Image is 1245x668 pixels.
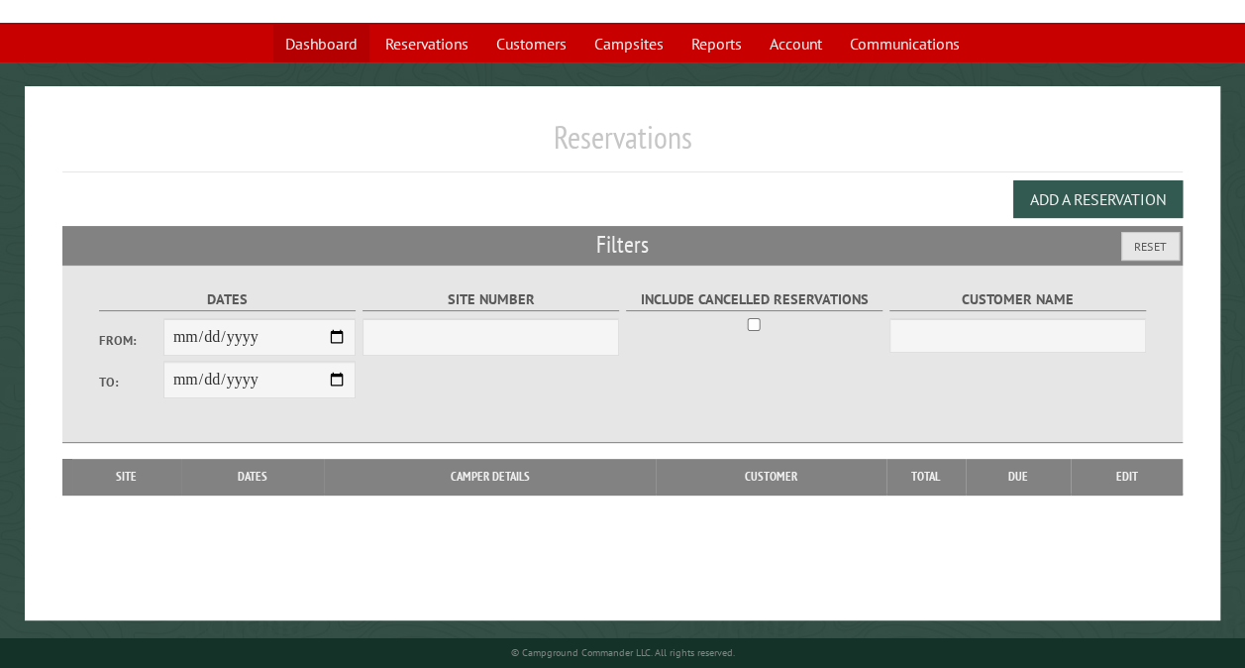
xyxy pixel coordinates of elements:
a: Dashboard [273,25,369,62]
button: Add a Reservation [1013,180,1183,218]
a: Communications [838,25,972,62]
h1: Reservations [62,118,1183,172]
small: © Campground Commander LLC. All rights reserved. [511,646,735,659]
th: Total [886,459,966,495]
label: Site Number [363,288,619,311]
label: Customer Name [889,288,1146,311]
button: Reset [1121,232,1180,261]
a: Account [758,25,834,62]
th: Customer [656,459,885,495]
label: Dates [99,288,356,311]
th: Dates [181,459,324,495]
a: Campsites [582,25,675,62]
a: Reservations [373,25,480,62]
a: Customers [484,25,578,62]
th: Site [72,459,181,495]
th: Camper Details [324,459,657,495]
th: Due [966,459,1071,495]
label: To: [99,373,163,391]
label: From: [99,331,163,350]
a: Reports [679,25,754,62]
th: Edit [1071,459,1184,495]
h2: Filters [62,226,1183,264]
label: Include Cancelled Reservations [626,288,882,311]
